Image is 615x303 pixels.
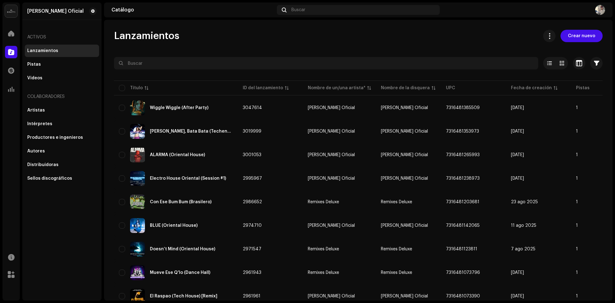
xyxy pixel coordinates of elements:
[130,218,145,233] img: fc3aa86e-02b3-4b98-9bdf-980f02e134cf
[25,172,99,185] re-m-nav-item: Sellos discográficos
[27,48,58,53] div: Lanzamientos
[381,223,428,228] span: Deejay Maquina Oficial
[576,153,578,157] span: 1
[130,100,145,115] img: 9e1d2e56-c5fe-45ba-9e2c-4d35db49ca49
[25,72,99,84] re-m-nav-item: Videos
[576,200,578,204] span: 1
[308,106,371,110] span: Deejay Maquina Oficial
[308,153,355,157] div: [PERSON_NAME] Oficial
[243,223,262,228] span: 2974710
[446,223,480,228] span: 7316481142065
[381,294,428,298] span: Deejay Maquina Oficial
[308,270,371,275] span: Remixes Deluxe
[446,200,479,204] span: 7316481203681
[27,149,45,154] div: Autores
[308,223,355,228] div: [PERSON_NAME] Oficial
[308,153,371,157] span: Deejay Maquina Oficial
[25,131,99,144] re-m-nav-item: Productores e ingenieros
[308,270,339,275] div: Remixes Deluxe
[446,106,480,110] span: 7316481385509
[243,176,262,181] span: 2995967
[25,145,99,157] re-m-nav-item: Autores
[243,85,283,91] div: ID del lanzamiento
[114,30,179,42] span: Lanzamientos
[308,294,355,298] div: [PERSON_NAME] Oficial
[576,294,578,298] span: 1
[243,200,262,204] span: 2986652
[150,294,217,298] div: El Raspao (Tech House) [Remix]
[381,247,412,251] span: Remixes Deluxe
[27,108,45,113] div: Artistas
[381,176,428,181] span: Deejay Maquina Oficial
[595,5,605,15] img: 852d329a-1acc-4078-8467-7e42b92f1d24
[25,30,99,45] re-a-nav-header: Activos
[308,247,339,251] div: Remixes Deluxe
[243,153,261,157] span: 3001053
[243,247,261,251] span: 2971547
[25,89,99,104] re-a-nav-header: Colaboradores
[27,121,52,126] div: Intérpretes
[25,118,99,130] re-m-nav-item: Intérpretes
[130,147,145,162] img: 45320ecf-f5d2-4776-b93d-0ba00729392f
[27,9,84,14] div: Deejay Maquina Oficial
[25,58,99,71] re-m-nav-item: Pistas
[511,247,535,251] span: 7 ago 2025
[381,153,428,157] span: Deejay Maquina Oficial
[568,30,595,42] span: Crear nuevo
[243,270,261,275] span: 2961943
[150,153,205,157] div: ALARMA (Oriental House)
[27,135,83,140] div: Productores e ingenieros
[576,270,578,275] span: 1
[381,200,412,204] span: Remixes Deluxe
[308,129,355,134] div: [PERSON_NAME] Oficial
[511,294,524,298] span: 28 jul 2025
[114,57,538,69] input: Buscar
[381,129,428,134] span: Deejay Maquina Oficial
[150,223,198,228] div: BLUE (Oriental House)
[130,265,145,280] img: 7c130c3f-6d8c-4642-a05b-aa8ee33dd9fd
[308,176,371,181] span: Deejay Maquina Oficial
[27,62,41,67] div: Pistas
[243,294,260,298] span: 2961961
[25,159,99,171] re-m-nav-item: Distribuidoras
[5,5,17,17] img: 02a7c2d3-3c89-4098-b12f-2ff2945c95ee
[381,106,428,110] span: Deejay Maquina Oficial
[150,270,210,275] div: Mueve Ese Q'lo (Dance Hall)
[511,106,524,110] span: 8 oct 2025
[130,171,145,186] img: 2ef7b3aa-0039-4a8f-bae5-9b9ec2c46cee
[446,247,477,251] span: 7316481123811
[511,200,538,204] span: 23 ago 2025
[511,85,552,91] div: Fecha de creación
[150,129,233,134] div: Ella Se Arrebata, Bata Bata (Techengue)
[308,223,371,228] span: Deejay Maquina Oficial
[446,129,479,134] span: 7316481353973
[446,176,480,181] span: 7316481238973
[511,223,536,228] span: 11 ago 2025
[576,176,578,181] span: 1
[511,153,524,157] span: 8 sept 2025
[130,195,145,209] img: 2c0464d5-f4eb-493e-b3dc-92e00451243d
[150,200,212,204] div: Con Ese Bum Bum (Brasilero)
[308,176,355,181] div: [PERSON_NAME] Oficial
[381,270,412,275] span: Remixes Deluxe
[576,106,578,110] span: 1
[243,106,262,110] span: 3047614
[130,124,145,139] img: f619fff8-33c8-4547-a5aa-6b3de3b3596e
[150,106,208,110] div: Wiggle Wiggle (After Party)
[291,7,305,12] span: Buscar
[576,247,578,251] span: 1
[308,200,371,204] span: Remixes Deluxe
[27,76,42,81] div: Videos
[308,294,371,298] span: Deejay Maquina Oficial
[111,7,274,12] div: Catálogo
[308,106,355,110] div: [PERSON_NAME] Oficial
[130,85,143,91] div: Título
[511,176,524,181] span: 2 sept 2025
[308,129,371,134] span: Deejay Maquina Oficial
[308,247,371,251] span: Remixes Deluxe
[130,242,145,257] img: 347319d5-5afe-4862-b8f7-d9b90a23d95b
[27,162,59,167] div: Distribuidoras
[381,85,430,91] div: Nombre de la disquera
